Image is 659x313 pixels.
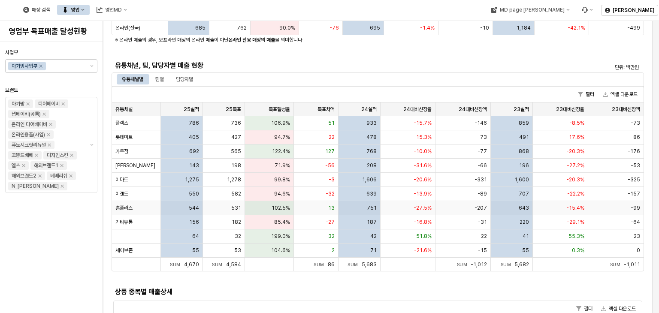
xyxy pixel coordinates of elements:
span: -64 [631,219,640,226]
span: 643 [519,205,529,211]
span: 유통채널 [115,106,133,113]
span: 751 [367,205,377,211]
span: -99 [631,205,640,211]
div: 온라인 디어베이비 [12,120,47,129]
span: -176 [628,148,640,155]
span: 550 [189,190,199,197]
span: 736 [231,120,241,126]
div: Remove 해외브랜드1 [60,164,63,167]
span: -29.1% [567,219,584,226]
span: 695 [370,24,380,31]
div: N_[PERSON_NAME] [12,182,59,190]
span: 582 [231,190,241,197]
span: 220 [520,219,529,226]
div: Remove 아가방사업부 [39,64,42,68]
span: -13.9% [414,190,432,197]
div: Remove 해외브랜드2 [38,174,42,178]
span: 1,278 [227,176,241,183]
div: 팀별 [150,74,169,84]
span: 13 [328,205,335,211]
span: 639 [366,190,377,197]
span: 478 [366,134,377,141]
span: -146 [475,120,487,126]
div: Menu item 6 [576,5,598,15]
span: 196 [519,162,529,169]
div: 팀별 [155,74,164,84]
span: 세이브존 [115,247,133,254]
button: 영업MD [91,5,132,15]
div: 디자인스킨 [47,151,68,160]
span: 104.6% [271,247,290,254]
div: MD page 이동 [486,5,574,15]
span: 94.6% [274,190,290,197]
span: -86 [631,134,640,141]
span: 531 [231,205,241,211]
div: 담당자별 [171,74,198,84]
p: 단위: 백만원 [516,63,639,71]
strong: 온라인 전용 매장의 매출 [228,37,275,43]
div: 해외브랜드1 [34,161,58,170]
span: 786 [189,120,199,126]
span: 목표차액 [317,106,335,113]
button: 매장 검색 [18,5,55,15]
span: 5,682 [514,262,529,268]
p: ※ 온라인 매출의 경우, 오프라인 매장의 온라인 매출이 아닌 을 의미합니다 [115,36,552,44]
div: 영업MD [105,7,122,13]
span: 55 [192,247,199,254]
span: 106.9% [271,120,290,126]
main: App Frame [103,21,659,313]
span: 기타유통 [115,219,133,226]
div: 냅베이비(공통) [12,110,41,118]
span: 491 [519,134,529,141]
div: Remove 디자인스킨 [70,153,73,157]
div: Remove 엘츠 [22,164,25,167]
span: 51 [328,120,335,126]
span: 143 [189,162,199,169]
span: -15.3% [414,134,432,141]
span: 42 [370,233,377,240]
button: 제안 사항 표시 [87,97,97,193]
span: -21.6% [414,247,432,254]
span: 859 [519,120,529,126]
span: -8.5% [569,120,584,126]
span: -10.0% [414,148,432,155]
button: 엑셀 다운로드 [599,89,641,99]
span: 4,670 [184,262,199,268]
span: 이랜드 [115,190,128,197]
span: 99.8% [274,176,290,183]
div: Remove 디어베이비 [61,102,65,105]
span: 롯데마트 [115,134,133,141]
span: 4,584 [226,262,241,268]
button: MD page [PERSON_NAME] [486,5,574,15]
span: -27.2% [567,162,584,169]
span: 156 [189,219,199,226]
span: 이마트 [115,176,128,183]
span: 5,683 [362,262,377,268]
span: 933 [366,120,377,126]
div: 유통채널별 [117,74,148,84]
span: 71.9% [275,162,290,169]
span: 53 [234,247,241,254]
div: Remove 퓨토시크릿리뉴얼 [48,143,51,147]
div: 엘츠 [12,161,20,170]
span: 768 [366,148,377,155]
span: -1.4% [420,24,435,31]
span: Sum [314,262,328,267]
div: Remove 온라인 디어베이비 [49,123,52,126]
span: -20.3% [566,176,584,183]
div: 해외브랜드2 [12,172,36,180]
button: 영업 [57,5,90,15]
span: Sum [610,262,624,267]
span: 55 [522,247,529,254]
span: -331 [475,176,487,183]
div: Remove N_이야이야오 [60,184,64,188]
span: Sum [501,262,515,267]
span: -15.7% [414,120,432,126]
span: -3 [329,176,335,183]
span: -42.1% [568,24,585,31]
span: 1,275 [185,176,199,183]
span: 가두점 [115,148,128,155]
